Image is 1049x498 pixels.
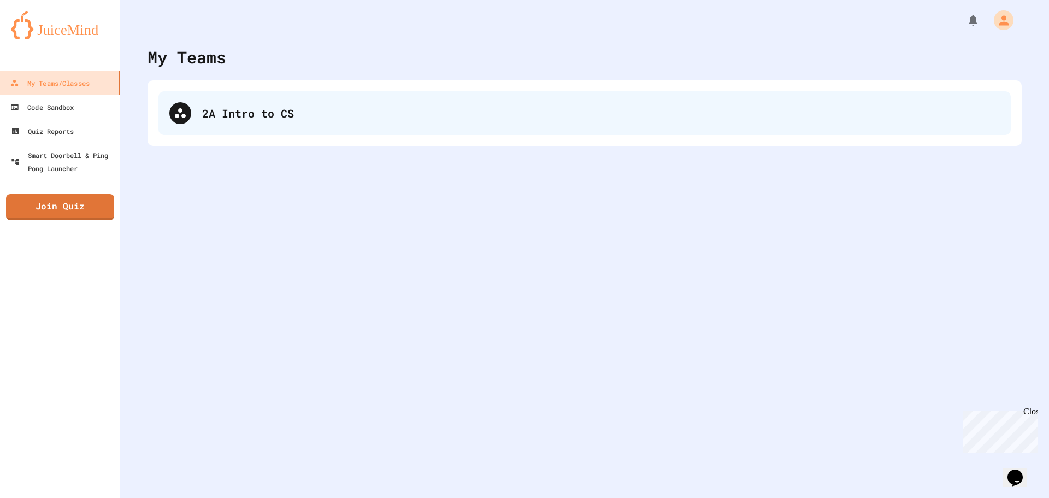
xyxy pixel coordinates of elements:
a: Join Quiz [6,194,114,220]
div: Code Sandbox [10,101,74,114]
div: My Teams [148,45,226,69]
div: My Account [982,8,1016,33]
div: 2A Intro to CS [158,91,1011,135]
iframe: chat widget [1003,454,1038,487]
div: 2A Intro to CS [202,105,1000,121]
div: Chat with us now!Close [4,4,75,69]
img: logo-orange.svg [11,11,109,39]
iframe: chat widget [958,407,1038,453]
div: My Teams/Classes [10,77,90,90]
div: My Notifications [946,11,982,30]
div: Smart Doorbell & Ping Pong Launcher [11,149,116,175]
div: Quiz Reports [11,125,74,138]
